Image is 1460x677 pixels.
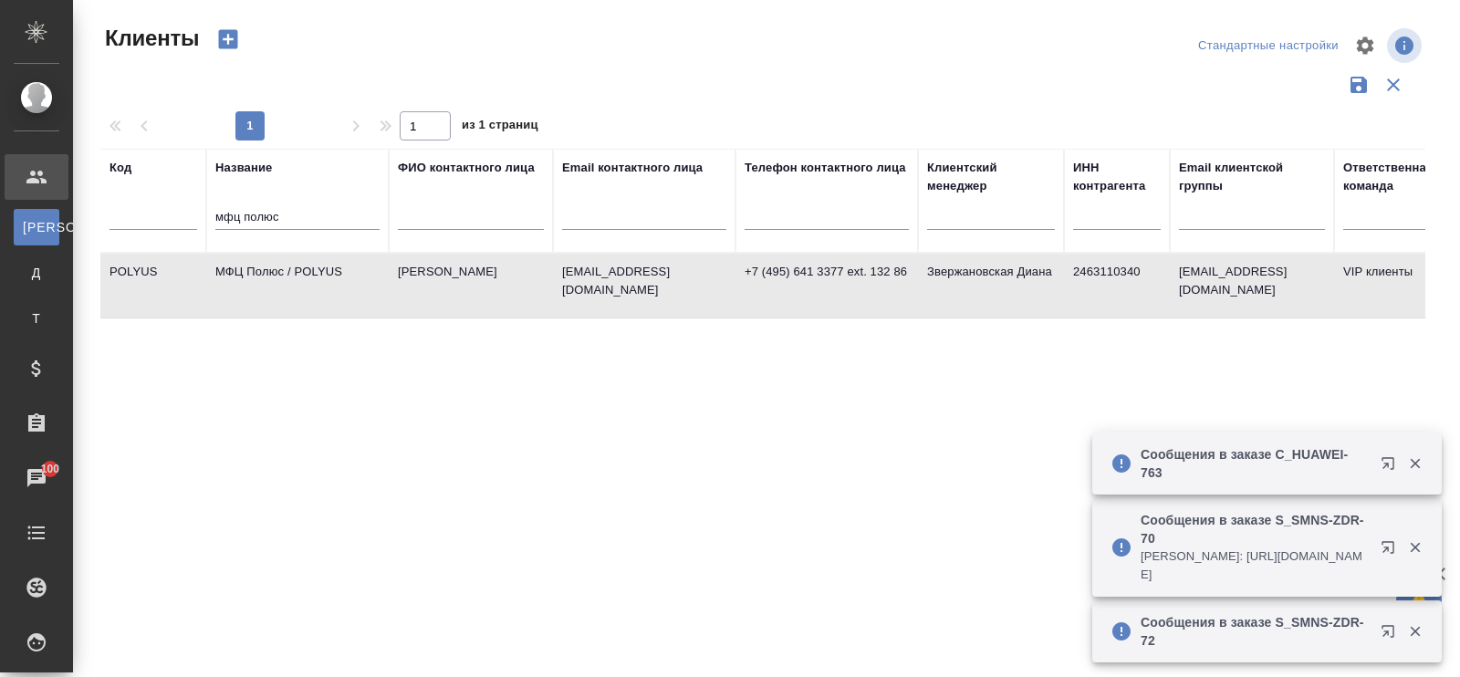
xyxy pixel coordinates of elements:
p: Сообщения в заказе C_HUAWEI-763 [1141,445,1369,482]
span: Д [23,264,50,282]
div: Клиентский менеджер [927,159,1055,195]
button: Закрыть [1396,539,1434,556]
span: [PERSON_NAME] [23,218,50,236]
td: 2463110340 [1064,254,1170,318]
span: Посмотреть информацию [1387,28,1425,63]
p: +7 (495) 641 3377 ext. 132 86 [745,263,909,281]
a: Д [14,255,59,291]
a: Т [14,300,59,337]
a: [PERSON_NAME] [14,209,59,245]
p: [EMAIL_ADDRESS][DOMAIN_NAME] [562,263,726,299]
td: МФЦ Полюс / POLYUS [206,254,389,318]
p: Сообщения в заказе S_SMNS-ZDR-70 [1141,511,1369,547]
div: Email клиентской группы [1179,159,1325,195]
div: ФИО контактного лица [398,159,535,177]
button: Создать [206,24,250,55]
td: POLYUS [100,254,206,318]
div: Название [215,159,272,177]
span: 100 [30,460,71,478]
span: Настроить таблицу [1343,24,1387,68]
button: Сохранить фильтры [1341,68,1376,102]
button: Открыть в новой вкладке [1370,445,1413,489]
p: [PERSON_NAME]: [URL][DOMAIN_NAME] [1141,547,1369,584]
span: из 1 страниц [462,114,538,141]
p: Сообщения в заказе S_SMNS-ZDR-72 [1141,613,1369,650]
div: Код [109,159,131,177]
td: [PERSON_NAME] [389,254,553,318]
div: Email контактного лица [562,159,703,177]
a: 100 [5,455,68,501]
button: Закрыть [1396,455,1434,472]
div: ИНН контрагента [1073,159,1161,195]
span: Клиенты [100,24,199,53]
button: Сбросить фильтры [1376,68,1411,102]
button: Закрыть [1396,623,1434,640]
td: [EMAIL_ADDRESS][DOMAIN_NAME] [1170,254,1334,318]
td: Звержановская Диана [918,254,1064,318]
span: Т [23,309,50,328]
button: Открыть в новой вкладке [1370,613,1413,657]
div: Телефон контактного лица [745,159,906,177]
button: Открыть в новой вкладке [1370,529,1413,573]
div: split button [1194,32,1343,60]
